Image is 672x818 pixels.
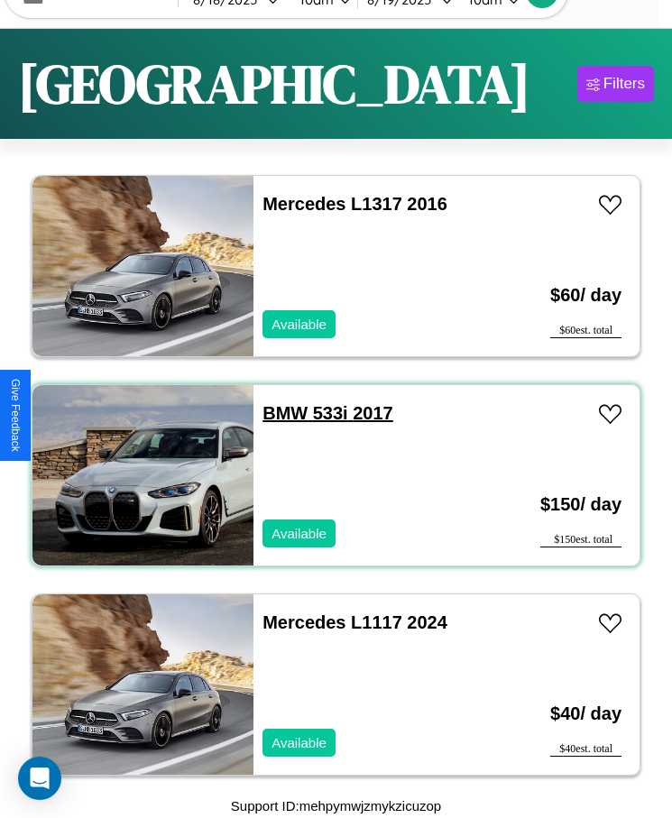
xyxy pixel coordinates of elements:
[272,521,327,546] p: Available
[577,66,654,102] button: Filters
[262,612,447,632] a: Mercedes L1117 2024
[272,312,327,336] p: Available
[540,476,621,533] h3: $ 150 / day
[18,47,530,121] h1: [GEOGRAPHIC_DATA]
[262,403,393,423] a: BMW 533i 2017
[540,533,621,547] div: $ 150 est. total
[9,379,22,452] div: Give Feedback
[550,324,621,338] div: $ 60 est. total
[18,757,61,800] div: Open Intercom Messenger
[603,75,645,93] div: Filters
[550,685,621,742] h3: $ 40 / day
[231,794,441,818] p: Support ID: mehpymwjzmykzicuzop
[262,194,447,214] a: Mercedes L1317 2016
[550,742,621,757] div: $ 40 est. total
[550,267,621,324] h3: $ 60 / day
[272,731,327,755] p: Available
